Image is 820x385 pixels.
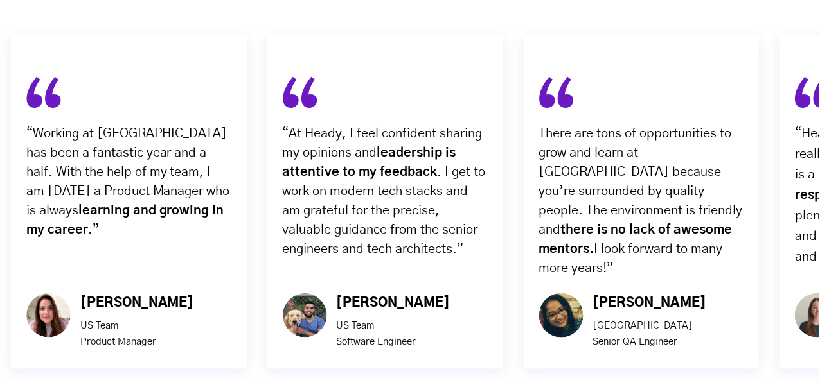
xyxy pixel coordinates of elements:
[26,204,224,236] strong: learning and growing in my career
[283,293,327,338] img: Ellipse 4-1
[539,76,574,108] img: fill
[26,76,61,108] img: fill
[26,124,231,239] p: “Working at [GEOGRAPHIC_DATA] has been a fantastic year and a half. With the help of my team, I a...
[593,318,707,350] p: [GEOGRAPHIC_DATA] Senior QA Engineer
[539,293,584,338] img: Ellipse 4-1-1
[337,318,450,350] p: US Team Software Engineer
[539,127,743,275] span: There are tons of opportunities to grow and learn at [GEOGRAPHIC_DATA] because you’re surrounded ...
[337,293,450,312] div: [PERSON_NAME]
[80,318,194,350] p: US Team Product Manager
[593,293,707,312] div: [PERSON_NAME]
[26,293,71,338] img: Ellipse 4
[80,293,194,312] div: [PERSON_NAME]
[283,76,317,108] img: fill
[283,127,486,255] span: “At Heady, I feel confident sharing my opinions and . I get to work on modern tech stacks and am ...
[539,223,733,255] strong: there is no lack of awesome mentors.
